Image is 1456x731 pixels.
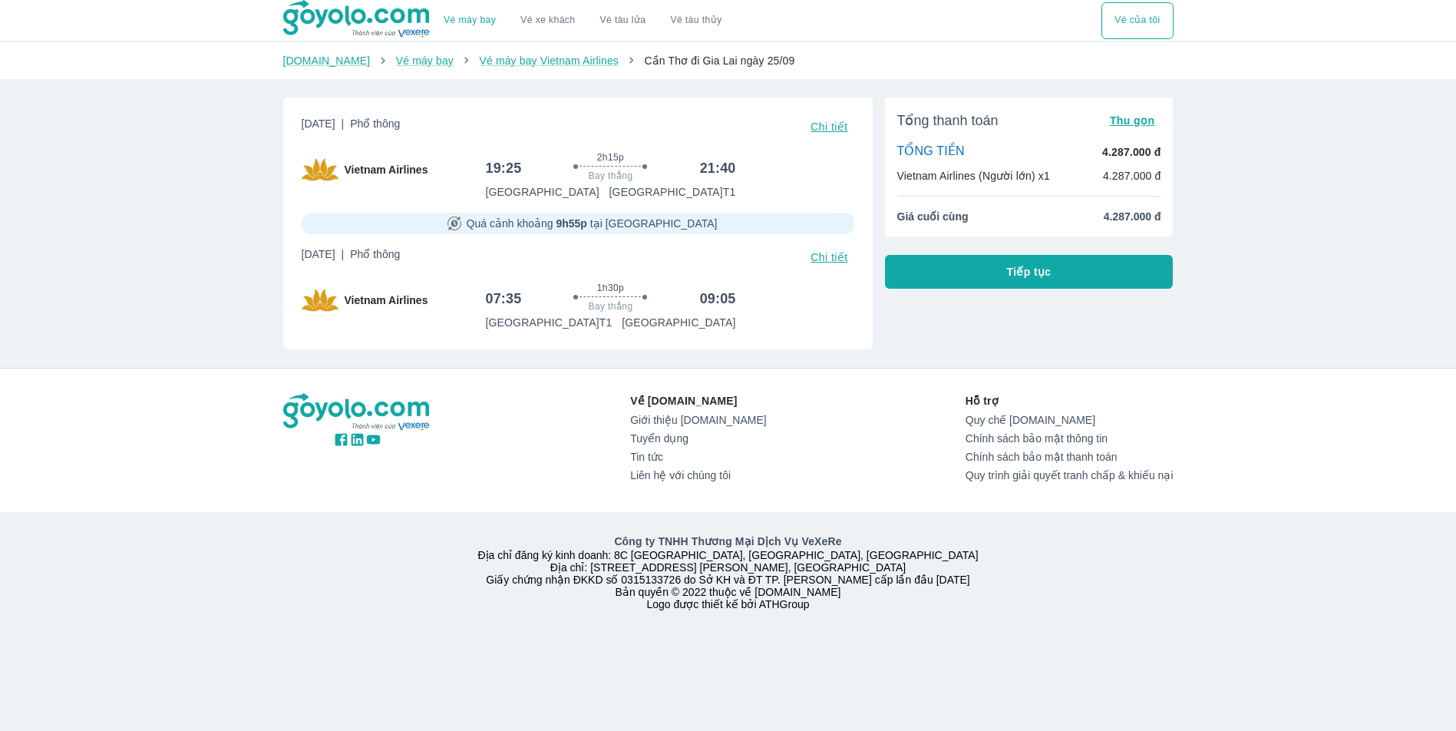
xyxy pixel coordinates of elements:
[485,159,521,177] h6: 19:25
[597,151,624,164] span: 2h15p
[588,2,659,39] a: Vé tàu lửa
[897,144,965,160] p: TỔNG TIỀN
[345,293,428,308] span: Vietnam Airlines
[485,315,612,330] p: [GEOGRAPHIC_DATA] T1
[897,168,1050,184] p: Vietnam Airlines (Người lớn) x1
[302,246,401,268] span: [DATE]
[897,209,969,224] span: Giá cuối cùng
[479,55,619,67] a: Vé máy bay Vietnam Airlines
[485,289,521,308] h6: 07:35
[1101,2,1173,39] div: choose transportation mode
[589,170,633,182] span: Bay thẳng
[520,15,575,26] a: Vé xe khách
[644,55,794,67] span: Cần Thơ đi Gia Lai ngày 25/09
[283,393,432,432] img: logo
[1102,144,1161,160] p: 4.287.000 đ
[966,432,1174,445] a: Chính sách bảo mật thông tin
[1110,114,1155,127] span: Thu gọn
[700,159,736,177] h6: 21:40
[700,289,736,308] h6: 09:05
[630,451,766,463] a: Tin tức
[897,111,999,130] span: Tổng thanh toán
[804,116,853,137] button: Chi tiết
[597,282,624,294] span: 1h30p
[350,248,400,260] span: Phổ thông
[350,117,400,130] span: Phổ thông
[966,451,1174,463] a: Chính sách bảo mật thanh toán
[485,184,599,200] p: [GEOGRAPHIC_DATA]
[622,315,735,330] p: [GEOGRAPHIC_DATA]
[342,248,345,260] span: |
[630,432,766,445] a: Tuyển dụng
[1104,110,1161,131] button: Thu gọn
[630,414,766,426] a: Giới thiệu [DOMAIN_NAME]
[811,121,847,133] span: Chi tiết
[467,216,718,231] span: Quá cảnh khoảng tại [GEOGRAPHIC_DATA]
[444,15,496,26] a: Vé máy bay
[966,393,1174,408] p: Hỗ trợ
[447,217,461,230] img: transit-icon
[283,55,371,67] a: [DOMAIN_NAME]
[345,162,428,177] span: Vietnam Airlines
[658,2,734,39] button: Vé tàu thủy
[630,393,766,408] p: Về [DOMAIN_NAME]
[811,251,847,263] span: Chi tiết
[556,217,586,230] strong: 9h55p
[1104,209,1161,224] span: 4.287.000 đ
[396,55,454,67] a: Vé máy bay
[1007,264,1052,279] span: Tiếp tục
[966,414,1174,426] a: Quy chế [DOMAIN_NAME]
[589,300,633,313] span: Bay thẳng
[431,2,734,39] div: choose transportation mode
[966,469,1174,481] a: Quy trình giải quyết tranh chấp & khiếu nại
[274,534,1183,610] div: Địa chỉ đăng ký kinh doanh: 8C [GEOGRAPHIC_DATA], [GEOGRAPHIC_DATA], [GEOGRAPHIC_DATA] Địa chỉ: [...
[342,117,345,130] span: |
[283,53,1174,68] nav: breadcrumb
[609,184,736,200] p: [GEOGRAPHIC_DATA] T1
[302,116,401,137] span: [DATE]
[885,255,1174,289] button: Tiếp tục
[804,246,853,268] button: Chi tiết
[1101,2,1173,39] button: Vé của tôi
[286,534,1170,549] p: Công ty TNHH Thương Mại Dịch Vụ VeXeRe
[1103,168,1161,184] p: 4.287.000 đ
[630,469,766,481] a: Liên hệ với chúng tôi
